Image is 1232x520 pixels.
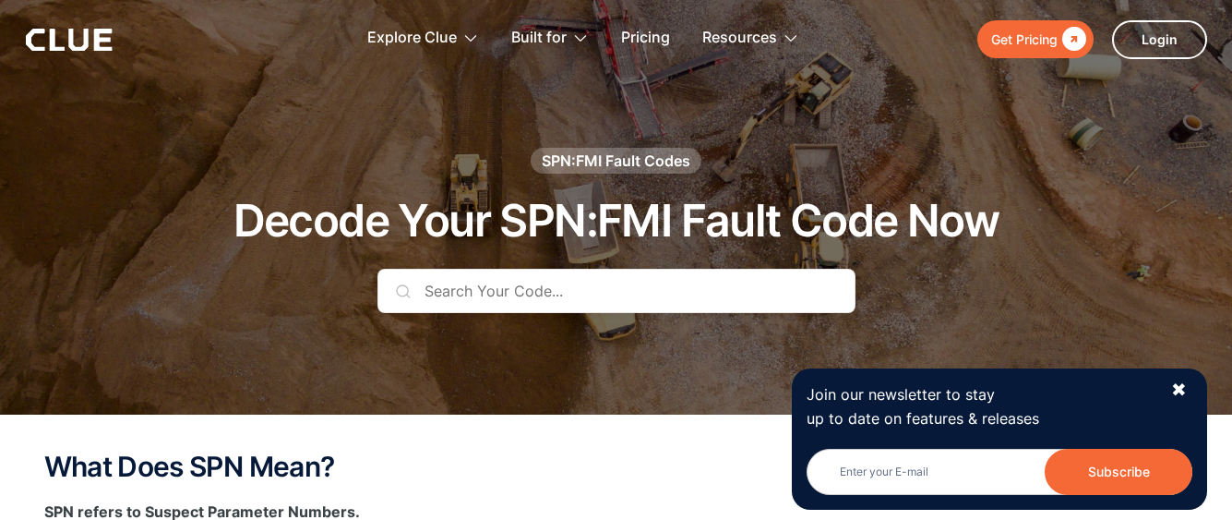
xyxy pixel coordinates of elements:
div: ✖ [1171,379,1187,402]
div: SPN:FMI Fault Codes [542,151,690,171]
p: Join our newsletter to stay up to date on features & releases [807,383,1154,429]
input: Enter your E-mail [807,449,1192,495]
div: Explore Clue [367,9,479,67]
input: Subscribe [1045,449,1192,495]
a: Pricing [621,9,670,67]
a: Login [1112,20,1207,59]
input: Search Your Code... [377,269,855,313]
form: Newsletter [807,449,1192,495]
div: Get Pricing [991,28,1058,51]
div:  [1058,28,1086,51]
h2: What Does SPN Mean? [44,452,1189,482]
a: Get Pricing [977,20,1094,58]
div: Explore Clue [367,9,457,67]
div: Resources [702,9,799,67]
h1: Decode Your SPN:FMI Fault Code Now [233,197,999,246]
div: Built for [511,9,567,67]
div: Resources [702,9,777,67]
div: Built for [511,9,589,67]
